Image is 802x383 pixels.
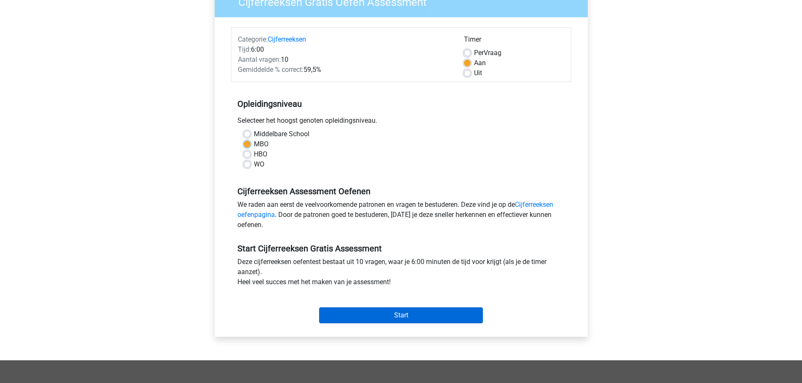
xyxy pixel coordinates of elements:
[474,58,486,68] label: Aan
[474,68,482,78] label: Uit
[232,55,458,65] div: 10
[238,55,281,63] span: Aantal vragen:
[319,307,483,323] input: Start
[238,45,251,53] span: Tijd:
[231,200,571,233] div: We raden aan eerst de veelvoorkomende patronen en vragen te bestuderen. Deze vind je op de . Door...
[237,243,565,254] h5: Start Cijferreeksen Gratis Assessment
[232,45,458,55] div: 6:00
[231,257,571,291] div: Deze cijferreeksen oefentest bestaat uit 10 vragen, waar je 6:00 minuten de tijd voor krijgt (als...
[254,159,264,169] label: WO
[474,49,484,57] span: Per
[237,95,565,112] h5: Opleidingsniveau
[232,65,458,75] div: 59,5%
[254,139,269,149] label: MBO
[231,116,571,129] div: Selecteer het hoogst genoten opleidingsniveau.
[464,34,565,48] div: Timer
[254,149,267,159] label: HBO
[237,186,565,196] h5: Cijferreeksen Assessment Oefenen
[254,129,309,139] label: Middelbare School
[238,66,304,74] span: Gemiddelde % correct:
[268,35,306,43] a: Cijferreeksen
[238,35,268,43] span: Categorie:
[474,48,501,58] label: Vraag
